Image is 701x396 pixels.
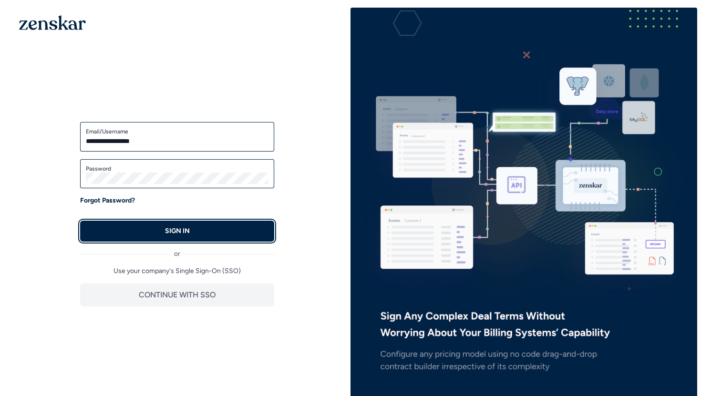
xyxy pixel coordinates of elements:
[165,226,190,236] p: SIGN IN
[80,221,274,242] button: SIGN IN
[80,196,135,205] a: Forgot Password?
[80,242,274,259] div: or
[86,128,268,135] label: Email/Username
[80,284,274,306] button: CONTINUE WITH SSO
[19,15,86,30] img: 1OGAJ2xQqyY4LXKgY66KYq0eOWRCkrZdAb3gUhuVAqdWPZE9SRJmCz+oDMSn4zDLXe31Ii730ItAGKgCKgCCgCikA4Av8PJUP...
[80,266,274,276] p: Use your company's Single Sign-On (SSO)
[86,165,268,173] label: Password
